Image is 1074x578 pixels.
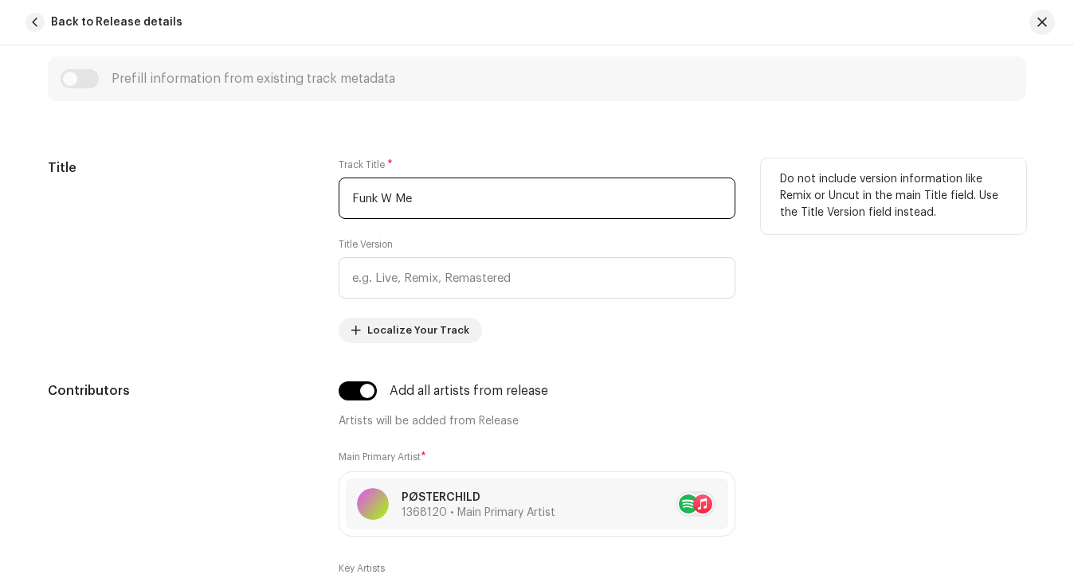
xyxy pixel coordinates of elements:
[367,314,469,346] span: Localize Your Track
[339,178,735,219] input: Enter the name of the track
[339,413,735,430] p: Artists will be added from Release
[48,158,313,178] h5: Title
[402,507,555,518] span: 1368120 • Main Primary Artist
[48,381,313,400] h5: Contributors
[339,158,393,171] label: Track Title
[780,171,1007,221] p: Do not include version information like Remix or Uncut in the main Title field. Use the Title Ver...
[339,562,385,575] label: Key Artists
[339,238,393,251] label: Title Version
[339,257,735,299] input: e.g. Live, Remix, Remastered
[339,318,482,343] button: Localize Your Track
[402,490,555,506] p: PØSTERCHILD
[339,452,421,462] small: Main Primary Artist
[390,385,548,397] div: Add all artists from release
